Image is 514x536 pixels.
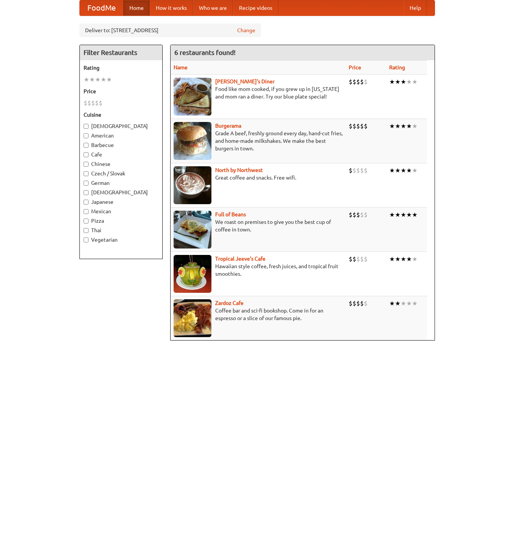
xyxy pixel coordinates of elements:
[84,152,89,157] input: Cafe
[84,75,89,84] li: ★
[356,211,360,219] li: $
[150,0,193,16] a: How it works
[389,255,395,263] li: ★
[174,85,343,100] p: Food like mom cooked, if you grew up in [US_STATE] and mom ran a diner. Try our blue plate special!
[87,99,91,107] li: $
[412,299,418,308] li: ★
[353,78,356,86] li: $
[412,255,418,263] li: ★
[84,122,158,130] label: [DEMOGRAPHIC_DATA]
[174,255,211,293] img: jeeves.jpg
[395,122,401,130] li: ★
[106,75,112,84] li: ★
[389,211,395,219] li: ★
[95,75,101,84] li: ★
[360,122,364,130] li: $
[406,122,412,130] li: ★
[174,299,211,337] img: zardoz.jpg
[84,208,158,215] label: Mexican
[364,166,368,175] li: $
[349,255,353,263] li: $
[395,78,401,86] li: ★
[364,211,368,219] li: $
[84,209,89,214] input: Mexican
[353,166,356,175] li: $
[84,189,158,196] label: [DEMOGRAPHIC_DATA]
[233,0,278,16] a: Recipe videos
[174,263,343,278] p: Hawaiian style coffee, fresh juices, and tropical fruit smoothies.
[174,211,211,248] img: beans.jpg
[174,307,343,322] p: Coffee bar and sci-fi bookshop. Come in for an espresso or a slice of our famous pie.
[84,162,89,167] input: Chinese
[395,211,401,219] li: ★
[389,299,395,308] li: ★
[404,0,427,16] a: Help
[84,171,89,176] input: Czech / Slovak
[84,236,158,244] label: Vegetarian
[91,99,95,107] li: $
[79,23,261,37] div: Deliver to: [STREET_ADDRESS]
[215,78,275,84] a: [PERSON_NAME]'s Diner
[353,255,356,263] li: $
[360,211,364,219] li: $
[401,166,406,175] li: ★
[360,299,364,308] li: $
[84,160,158,168] label: Chinese
[406,78,412,86] li: ★
[349,211,353,219] li: $
[215,300,244,306] a: Zardoz Cafe
[356,122,360,130] li: $
[84,132,158,139] label: American
[360,78,364,86] li: $
[237,27,255,34] a: Change
[364,255,368,263] li: $
[99,99,102,107] li: $
[174,218,343,233] p: We roast on premises to give you the best cup of coffee in town.
[356,166,360,175] li: $
[215,211,246,217] a: Full of Beans
[84,198,158,206] label: Japanese
[84,219,89,223] input: Pizza
[353,299,356,308] li: $
[412,166,418,175] li: ★
[84,200,89,205] input: Japanese
[364,299,368,308] li: $
[84,141,158,149] label: Barbecue
[84,170,158,177] label: Czech / Slovak
[389,64,405,70] a: Rating
[84,143,89,148] input: Barbecue
[401,122,406,130] li: ★
[215,256,266,262] a: Tropical Jeeve's Cafe
[174,122,211,160] img: burgerama.jpg
[349,166,353,175] li: $
[84,179,158,187] label: German
[84,181,89,186] input: German
[174,130,343,152] p: Grade A beef, freshly ground every day, hand-cut fries, and home-made milkshakes. We make the bes...
[80,45,162,60] h4: Filter Restaurants
[353,211,356,219] li: $
[80,0,123,16] a: FoodMe
[193,0,233,16] a: Who we are
[356,255,360,263] li: $
[406,255,412,263] li: ★
[401,78,406,86] li: ★
[406,211,412,219] li: ★
[215,167,263,173] b: North by Northwest
[406,166,412,175] li: ★
[89,75,95,84] li: ★
[84,151,158,158] label: Cafe
[349,64,361,70] a: Price
[401,211,406,219] li: ★
[395,255,401,263] li: ★
[174,166,211,204] img: north.jpg
[349,122,353,130] li: $
[215,123,241,129] a: Burgerama
[356,78,360,86] li: $
[84,190,89,195] input: [DEMOGRAPHIC_DATA]
[174,64,188,70] a: Name
[364,78,368,86] li: $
